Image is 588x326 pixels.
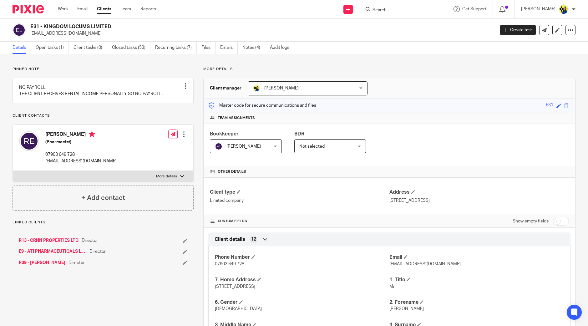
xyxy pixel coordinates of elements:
div: E31 [546,102,553,109]
span: BDR [294,131,304,136]
a: Recurring tasks (7) [155,42,197,54]
p: [EMAIL_ADDRESS][DOMAIN_NAME] [30,30,490,37]
a: Reports [140,6,156,12]
a: Files [201,42,215,54]
a: Client tasks (0) [73,42,107,54]
a: Closed tasks (53) [112,42,150,54]
a: Team [121,6,131,12]
h4: 1. Title [389,277,564,283]
h4: Phone Number [215,254,389,261]
img: Bobo-Starbridge%201.jpg [253,84,260,92]
input: Search [372,8,428,13]
a: R13 - CRNN PROPERTIES LTD [19,237,79,244]
p: 07903 649 728 [45,151,117,158]
h4: [PERSON_NAME] [45,131,117,139]
a: Create task [500,25,536,35]
span: [EMAIL_ADDRESS][DOMAIN_NAME] [389,262,461,266]
h4: 7. Home Address [215,277,389,283]
label: Show empty fields [513,218,549,224]
img: svg%3E [13,23,26,37]
h2: E31 - KINGDOM LOCUMS LIMITED [30,23,398,30]
span: [PERSON_NAME] [389,307,424,311]
a: R39 - [PERSON_NAME] [19,260,65,266]
h5: (Pharmacist) [45,139,117,145]
p: Client contacts [13,113,194,118]
span: [PERSON_NAME] [226,144,261,149]
p: Linked clients [13,220,194,225]
span: [DEMOGRAPHIC_DATA] [215,307,262,311]
a: Clients [97,6,111,12]
span: [PERSON_NAME] [264,86,299,90]
img: svg%3E [19,131,39,151]
p: More details [203,67,575,72]
p: More details [156,174,177,179]
span: Mr [389,284,395,289]
img: Bobo-Starbridge%201.jpg [559,4,569,14]
h3: Client manager [210,85,241,91]
span: Get Support [462,7,486,11]
i: Primary [89,131,95,137]
span: Client details [215,236,245,243]
h4: 6. Gender [215,299,389,306]
p: Limited company [210,197,389,204]
span: Other details [218,169,246,174]
span: [STREET_ADDRESS] [215,284,255,289]
span: Director [82,237,98,244]
a: Details [13,42,31,54]
span: Team assignments [218,115,255,120]
p: Pinned note [13,67,194,72]
a: Open tasks (1) [36,42,69,54]
a: Notes (4) [242,42,265,54]
p: [PERSON_NAME] [521,6,555,12]
span: Bookkeeper [210,131,239,136]
a: Work [58,6,68,12]
h4: + Add contact [81,193,125,203]
span: Not selected [299,144,325,149]
a: Emails [220,42,238,54]
h4: CUSTOM FIELDS [210,219,389,224]
p: [EMAIL_ADDRESS][DOMAIN_NAME] [45,158,117,164]
span: 12 [251,236,256,242]
h4: Client type [210,189,389,196]
span: Director [68,260,85,266]
a: Email [77,6,88,12]
span: Director [89,248,106,255]
h4: 2. Forename [389,299,564,306]
h4: Address [389,189,569,196]
a: Audit logs [270,42,294,54]
span: 07903 649 728 [215,262,244,266]
p: [STREET_ADDRESS] [389,197,569,204]
a: E9 - ATI PHARMACEUTICALS LTD [19,248,86,255]
img: svg%3E [215,143,222,150]
h4: Email [389,254,564,261]
p: Master code for secure communications and files [208,102,316,109]
img: Pixie [13,5,44,13]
